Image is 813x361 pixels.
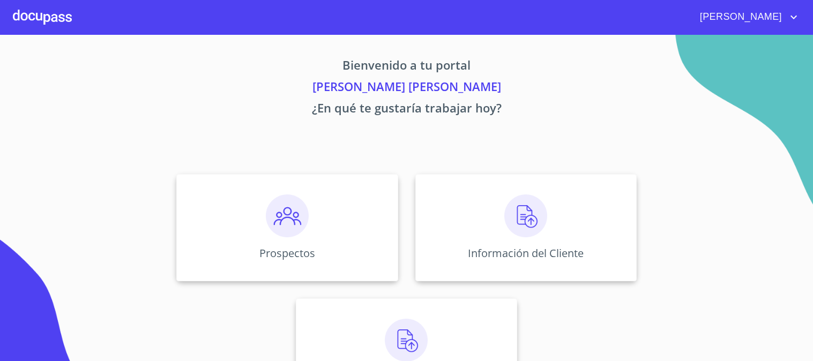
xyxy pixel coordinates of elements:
span: [PERSON_NAME] [692,9,787,26]
button: account of current user [692,9,800,26]
p: Prospectos [259,246,315,260]
img: prospectos.png [266,194,309,237]
p: Información del Cliente [468,246,584,260]
p: [PERSON_NAME] [PERSON_NAME] [77,78,737,99]
p: ¿En qué te gustaría trabajar hoy? [77,99,737,121]
img: carga.png [504,194,547,237]
p: Bienvenido a tu portal [77,56,737,78]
